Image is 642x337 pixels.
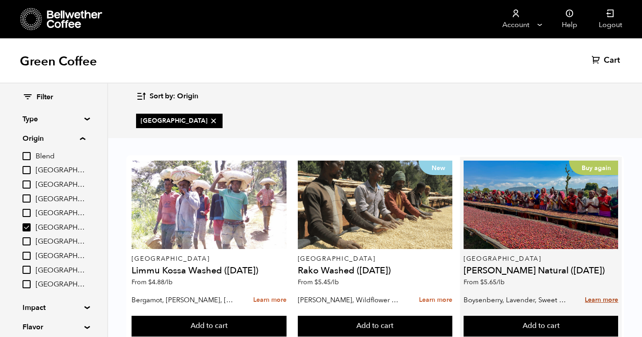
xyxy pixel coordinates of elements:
[132,266,286,275] h4: Limmu Kossa Washed ([DATE])
[132,293,237,307] p: Bergamot, [PERSON_NAME], [PERSON_NAME]
[464,316,618,337] button: Add to cart
[592,55,622,66] a: Cart
[23,223,31,231] input: [GEOGRAPHIC_DATA]
[298,256,452,262] p: [GEOGRAPHIC_DATA]
[20,53,97,69] h1: Green Coffee
[298,278,339,286] span: From
[298,161,452,249] a: New
[464,278,505,286] span: From
[36,92,53,102] span: Filter
[480,278,484,286] span: $
[314,278,318,286] span: $
[36,237,85,247] span: [GEOGRAPHIC_DATA]
[480,278,505,286] bdi: 5.65
[164,278,173,286] span: /lb
[148,278,152,286] span: $
[253,291,287,310] a: Learn more
[23,152,31,160] input: Blend
[136,86,198,107] button: Sort by: Origin
[23,209,31,217] input: [GEOGRAPHIC_DATA]
[36,208,85,218] span: [GEOGRAPHIC_DATA]
[148,278,173,286] bdi: 4.88
[36,223,85,233] span: [GEOGRAPHIC_DATA]
[36,152,85,162] span: Blend
[419,161,452,175] p: New
[585,291,618,310] a: Learn more
[36,194,85,204] span: [GEOGRAPHIC_DATA]
[298,316,452,337] button: Add to cart
[36,251,85,261] span: [GEOGRAPHIC_DATA]
[141,116,218,125] span: [GEOGRAPHIC_DATA]
[298,266,452,275] h4: Rako Washed ([DATE])
[604,55,620,66] span: Cart
[150,92,198,102] span: Sort by: Origin
[314,278,339,286] bdi: 5.45
[23,280,31,288] input: [GEOGRAPHIC_DATA]
[464,161,618,249] a: Buy again
[23,133,85,144] summary: Origin
[132,316,286,337] button: Add to cart
[298,293,403,307] p: [PERSON_NAME], Wildflower Honey, Black Tea
[132,278,173,286] span: From
[36,280,85,290] span: [GEOGRAPHIC_DATA]
[36,166,85,175] span: [GEOGRAPHIC_DATA]
[36,266,85,276] span: [GEOGRAPHIC_DATA]
[23,180,31,189] input: [GEOGRAPHIC_DATA]
[419,291,452,310] a: Learn more
[464,256,618,262] p: [GEOGRAPHIC_DATA]
[132,256,286,262] p: [GEOGRAPHIC_DATA]
[23,194,31,203] input: [GEOGRAPHIC_DATA]
[464,266,618,275] h4: [PERSON_NAME] Natural ([DATE])
[496,278,505,286] span: /lb
[23,237,31,245] input: [GEOGRAPHIC_DATA]
[23,166,31,174] input: [GEOGRAPHIC_DATA]
[23,266,31,274] input: [GEOGRAPHIC_DATA]
[464,293,569,307] p: Boysenberry, Lavender, Sweet Cream
[23,252,31,260] input: [GEOGRAPHIC_DATA]
[331,278,339,286] span: /lb
[23,114,85,125] summary: Type
[23,302,85,313] summary: Impact
[36,180,85,190] span: [GEOGRAPHIC_DATA]
[569,161,618,175] p: Buy again
[23,322,85,332] summary: Flavor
